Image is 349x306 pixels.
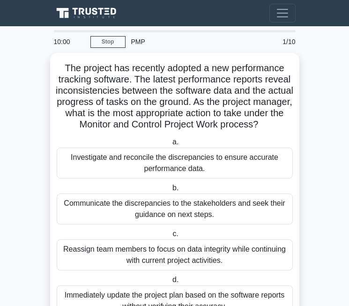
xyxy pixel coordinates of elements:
div: 10:00 [48,32,90,51]
span: d. [172,276,178,284]
div: PMP [126,32,259,51]
h5: The project has recently adopted a new performance tracking software. The latest performance repo... [56,62,294,131]
span: c. [173,230,178,238]
div: Communicate the discrepancies to the stakeholders and seek their guidance on next steps. [57,194,293,224]
a: Stop [90,36,126,48]
div: Reassign team members to focus on data integrity while continuing with current project activities. [57,239,293,270]
button: Toggle navigation [269,4,296,22]
span: b. [172,184,178,192]
span: a. [172,138,178,146]
div: 1/10 [259,32,301,51]
div: Investigate and reconcile the discrepancies to ensure accurate performance data. [57,148,293,179]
